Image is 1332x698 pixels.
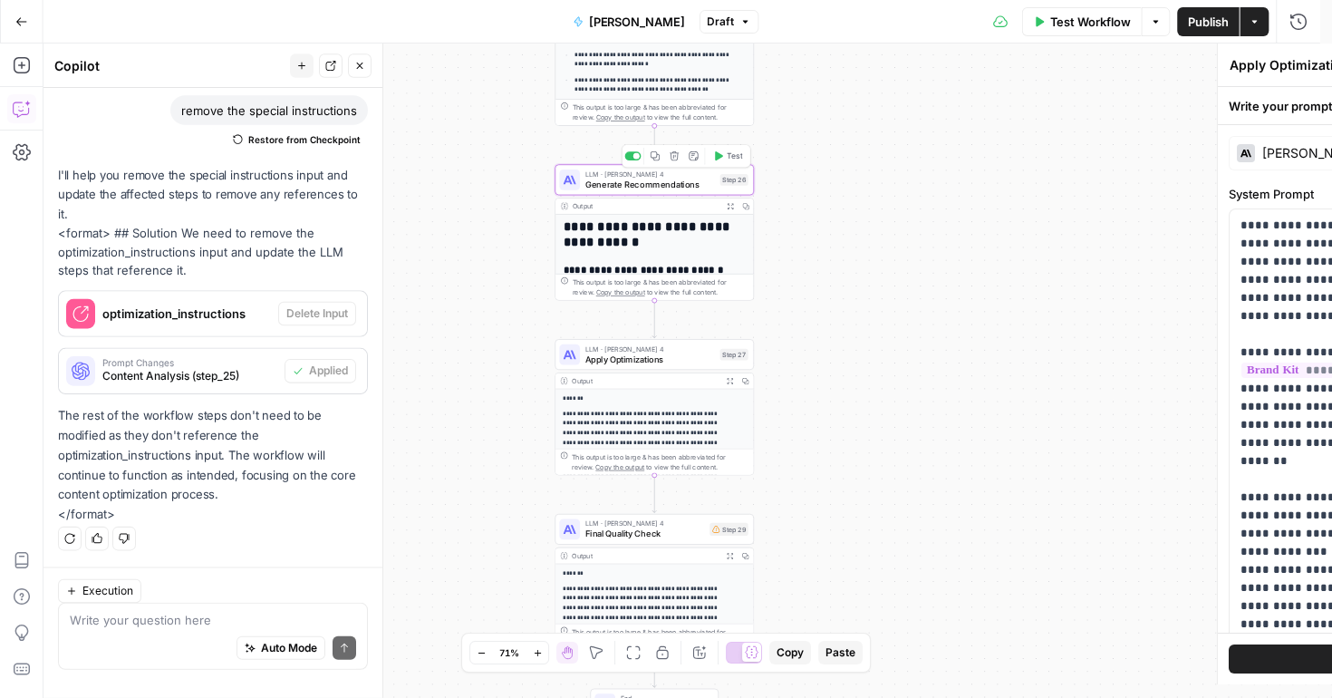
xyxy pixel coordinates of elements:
p: I'll help you remove the special instructions input and update the affected steps to remove any r... [58,166,368,225]
div: Output [573,376,719,386]
button: Publish [1177,7,1239,36]
button: Test Workflow [1022,7,1142,36]
span: Draft [707,14,734,30]
div: Output [573,550,719,560]
div: This output is too large & has been abbreviated for review. to view the full content. [573,451,748,472]
span: LLM · [PERSON_NAME] 4 [585,344,715,354]
button: Auto Mode [236,636,325,660]
button: Test [708,148,748,164]
span: Copy [777,645,804,661]
span: LLM · [PERSON_NAME] 4 [585,169,715,179]
span: Delete Input [286,305,348,322]
span: Publish [1188,13,1229,31]
div: Step 29 [709,523,748,536]
button: Copy [769,641,811,664]
g: Edge from step_27 to step_29 [652,475,656,512]
div: Step 27 [720,349,748,361]
span: Apply Optimizations [585,353,715,365]
div: Copilot [54,56,285,74]
span: Final Quality Check [585,528,705,540]
span: Execution [82,583,133,599]
div: Step 26 [720,174,748,186]
div: This output is too large & has been abbreviated for review. to view the full content. [573,102,748,123]
span: Restore from Checkpoint [248,132,361,147]
button: Paste [818,641,863,664]
div: This output is too large & has been abbreviated for review. to view the full content. [573,276,748,297]
button: Draft [700,10,758,34]
div: Output [573,201,719,211]
span: Test Workflow [1050,13,1131,31]
div: <format> ## Solution We need to remove the optimization_instructions input and update the LLM ste... [58,166,368,523]
span: Applied [309,363,348,379]
span: Copy the output [596,288,645,296]
g: Edge from step_26 to step_27 [652,301,656,338]
p: The rest of the workflow steps don't need to be modified as they don't reference the optimization... [58,406,368,504]
span: Copy the output [596,113,645,121]
span: LLM · [PERSON_NAME] 4 [585,519,705,528]
span: [PERSON_NAME] [589,13,685,31]
span: Copy the output [596,463,645,471]
button: Delete Input [278,302,356,326]
span: Content Analysis (step_25) [102,368,277,384]
span: optimization_instructions [102,305,271,323]
span: Generate Recommendations [585,178,715,190]
span: Test [727,150,742,162]
span: Auto Mode [261,640,317,656]
span: 71% [499,645,519,660]
div: This output is too large & has been abbreviated for review. to view the full content. [573,626,748,647]
g: Edge from step_29 to end [652,650,656,687]
div: remove the special instructions [170,95,368,125]
button: Applied [285,359,356,383]
button: [PERSON_NAME] [562,7,696,36]
span: Prompt Changes [102,358,277,367]
button: Restore from Checkpoint [226,129,368,150]
span: Paste [825,645,855,661]
button: Execution [58,579,141,604]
